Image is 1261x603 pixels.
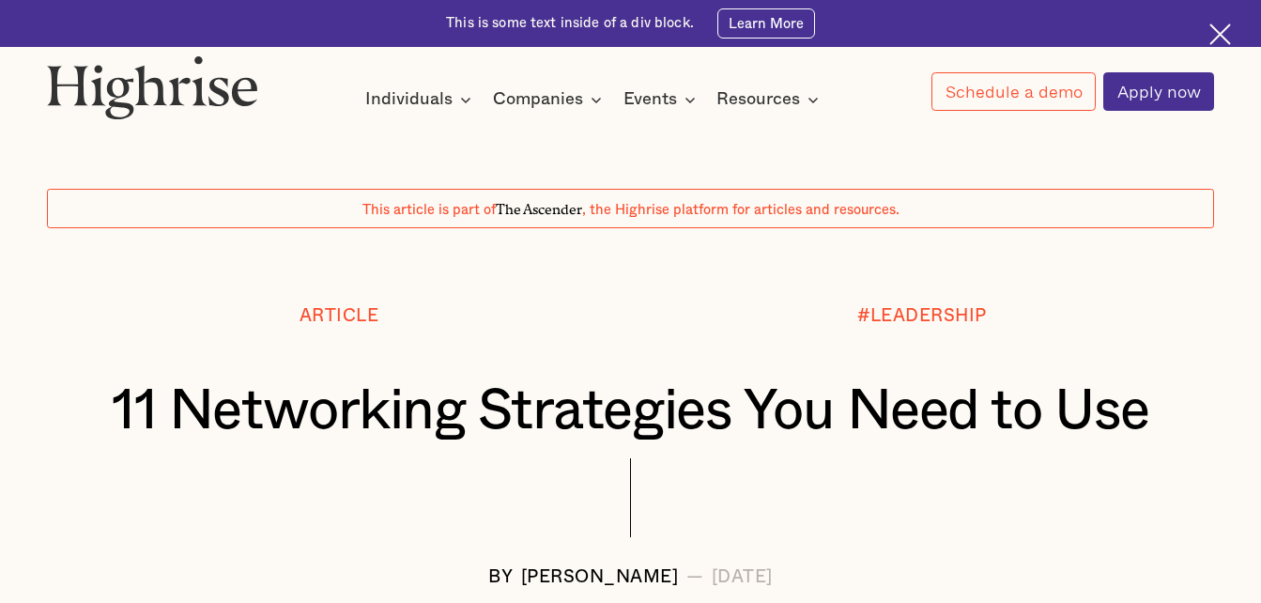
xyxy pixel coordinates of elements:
div: Companies [493,88,607,111]
div: Companies [493,88,583,111]
span: This article is part of [362,203,496,217]
img: Highrise logo [47,55,258,119]
div: Events [623,88,701,111]
div: Individuals [365,88,477,111]
div: Resources [716,88,800,111]
a: Apply now [1103,72,1213,111]
div: BY [488,568,513,588]
div: #LEADERSHIP [857,307,987,327]
div: [PERSON_NAME] [521,568,679,588]
div: Article [300,307,379,327]
a: Schedule a demo [931,72,1095,111]
span: , the Highrise platform for articles and resources. [582,203,900,217]
div: — [686,568,704,588]
div: Events [623,88,677,111]
div: Individuals [365,88,453,111]
div: Resources [716,88,824,111]
h1: 11 Networking Strategies You Need to Use [96,381,1165,443]
span: The Ascender [496,198,582,215]
div: This is some text inside of a div block. [446,14,694,33]
div: [DATE] [712,568,773,588]
img: Cross icon [1209,23,1231,45]
a: Learn More [717,8,815,39]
